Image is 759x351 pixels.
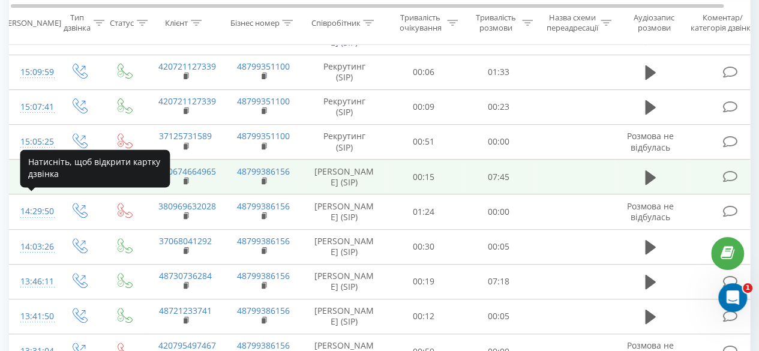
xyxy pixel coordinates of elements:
[386,160,461,194] td: 00:15
[625,13,683,33] div: Аудіозапис розмови
[386,229,461,264] td: 00:30
[158,166,216,177] a: 380674664965
[461,89,536,124] td: 00:23
[461,264,536,299] td: 07:18
[20,270,44,293] div: 13:46:11
[472,13,519,33] div: Тривалість розмови
[159,270,212,281] a: 48730736284
[386,194,461,229] td: 01:24
[302,160,386,194] td: [PERSON_NAME] (SIP)
[743,283,752,293] span: 1
[237,200,290,212] a: 48799386156
[20,305,44,328] div: 13:41:50
[718,283,747,312] iframe: Intercom live chat
[158,61,216,72] a: 420721127339
[237,61,290,72] a: 48799351100
[110,17,134,28] div: Статус
[302,55,386,89] td: Рекрутинг (SIP)
[302,264,386,299] td: [PERSON_NAME] (SIP)
[237,270,290,281] a: 48799386156
[461,55,536,89] td: 01:33
[159,130,212,142] a: 37125731589
[159,235,212,247] a: 37068041292
[165,17,188,28] div: Клієнт
[302,194,386,229] td: [PERSON_NAME] (SIP)
[20,235,44,259] div: 14:03:26
[461,160,536,194] td: 07:45
[461,229,536,264] td: 00:05
[386,264,461,299] td: 00:19
[461,124,536,159] td: 00:00
[386,55,461,89] td: 00:06
[158,340,216,351] a: 420795497467
[302,229,386,264] td: [PERSON_NAME] (SIP)
[237,340,290,351] a: 48799386156
[158,95,216,107] a: 420721127339
[302,124,386,159] td: Рекрутинг (SIP)
[159,305,212,316] a: 48721233741
[627,130,674,152] span: Розмова не відбулась
[20,149,170,187] div: Натисніть, щоб відкрити картку дзвінка
[386,299,461,334] td: 00:12
[627,200,674,223] span: Розмова не відбулась
[237,166,290,177] a: 48799386156
[302,299,386,334] td: [PERSON_NAME] (SIP)
[20,61,44,84] div: 15:09:59
[546,13,598,33] div: Назва схеми переадресації
[20,130,44,154] div: 15:05:25
[461,194,536,229] td: 00:00
[237,130,290,142] a: 48799351100
[302,89,386,124] td: Рекрутинг (SIP)
[64,13,91,33] div: Тип дзвінка
[237,235,290,247] a: 48799386156
[158,200,216,212] a: 380969632028
[20,200,44,223] div: 14:29:50
[311,17,360,28] div: Співробітник
[461,299,536,334] td: 00:05
[1,17,61,28] div: [PERSON_NAME]
[237,305,290,316] a: 48799386156
[20,95,44,119] div: 15:07:41
[386,89,461,124] td: 00:09
[237,95,290,107] a: 48799351100
[397,13,444,33] div: Тривалість очікування
[230,17,279,28] div: Бізнес номер
[688,13,758,33] div: Коментар/категорія дзвінка
[386,124,461,159] td: 00:51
